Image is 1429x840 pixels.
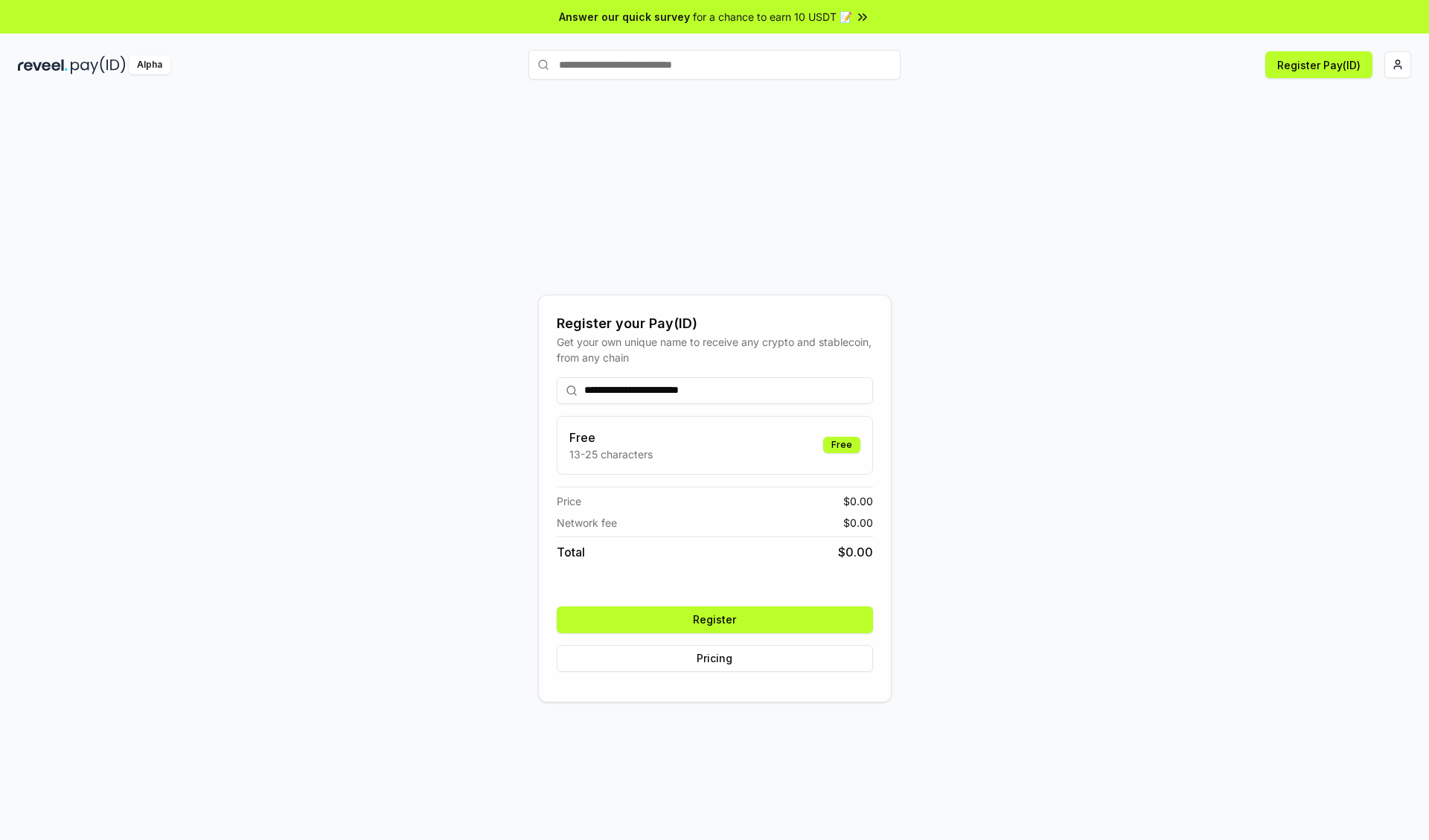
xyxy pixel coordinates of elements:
[843,515,873,530] span: $ 0.00
[18,56,68,74] img: reveel_dark
[693,9,852,25] span: for a chance to earn 10 USDT 📝
[557,515,617,530] span: Network fee
[129,56,170,74] div: Alpha
[557,645,873,672] button: Pricing
[71,56,126,74] img: pay_id
[1265,51,1372,78] button: Register Pay(ID)
[823,437,860,453] div: Free
[569,446,653,462] p: 13-25 characters
[557,543,585,561] span: Total
[557,606,873,633] button: Register
[569,429,653,446] h3: Free
[559,9,690,25] span: Answer our quick survey
[843,493,873,509] span: $ 0.00
[838,543,873,561] span: $ 0.00
[557,493,581,509] span: Price
[557,313,873,334] div: Register your Pay(ID)
[557,334,873,365] div: Get your own unique name to receive any crypto and stablecoin, from any chain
